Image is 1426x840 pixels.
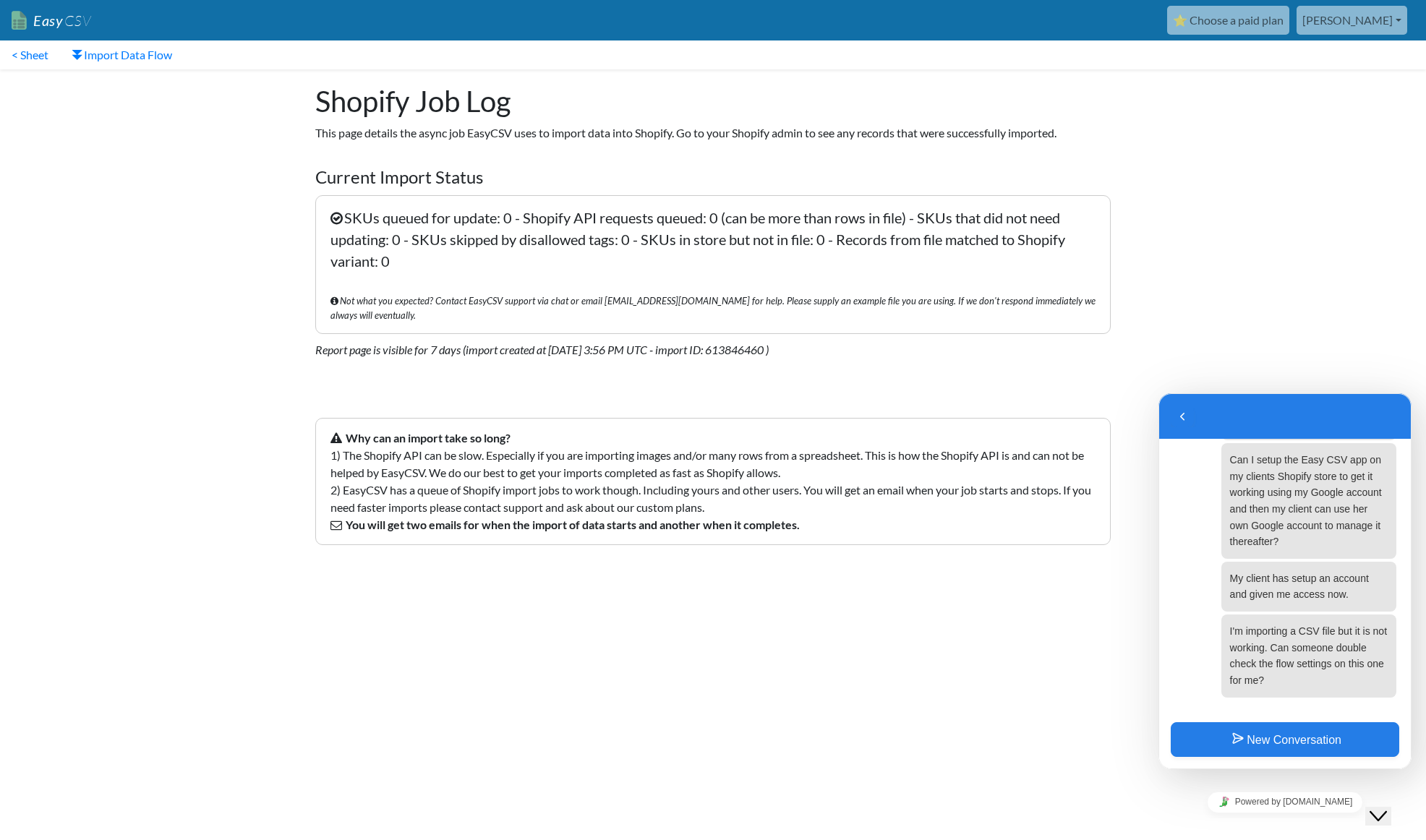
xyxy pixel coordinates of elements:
p: Report page is visible for 7 days (import created at [DATE] 3:56 PM UTC - import ID: 613846460 ) [315,341,1111,359]
h1: Shopify Job Log [315,84,1111,119]
p: This page details the async job EasyCSV uses to import data into Shopify. Go to your Shopify admi... [315,124,1111,142]
strong: Why can an import take so long? [346,431,511,445]
p: SKUs queued for update: 0 - Shopify API requests queued: 0 (can be more than rows in file) - SKUs... [315,195,1111,334]
p: 1) The Shopify API can be slow. Especially if you are importing images and/or many rows from a sp... [315,418,1111,545]
h4: Current Import Status [315,167,1111,188]
iframe: chat widget [1158,393,1412,769]
span: Not what you expected? Contact EasyCSV support via chat or email [EMAIL_ADDRESS][DOMAIN_NAME] for... [330,293,1096,322]
span: CSV [63,12,91,30]
iframe: chat widget [1158,786,1412,818]
a: Import Data Flow [60,40,184,69]
a: [PERSON_NAME] [1297,6,1407,35]
a: ⭐ Choose a paid plan [1167,6,1289,35]
iframe: chat widget [1365,782,1412,826]
a: EasyCSV [12,6,91,35]
strong: You will get two emails for when the import of data starts and another when it completes. [346,518,800,531]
